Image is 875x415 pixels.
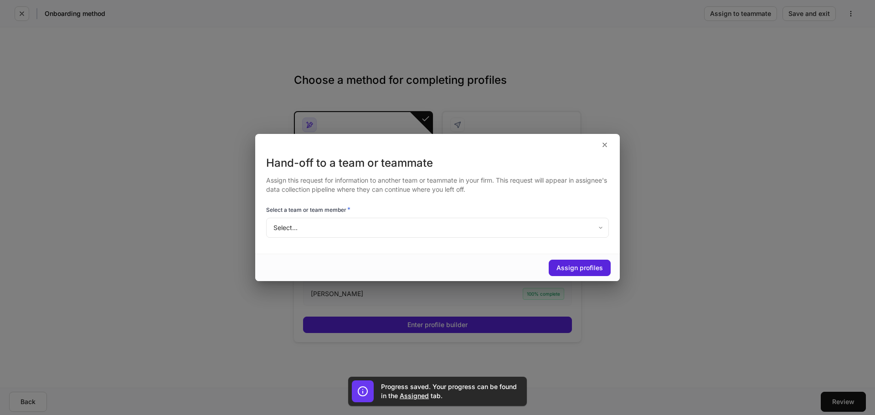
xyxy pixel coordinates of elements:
button: Assign profiles [549,260,611,276]
h6: Select a team or team member [266,205,350,214]
div: Assign profiles [556,265,603,271]
h5: Progress saved. Your progress can be found in the tab. [381,382,518,400]
div: Assign this request for information to another team or teammate in your firm. This request will a... [266,170,609,194]
div: Hand-off to a team or teammate [266,156,609,170]
div: Select... [266,218,608,238]
a: Assigned [400,392,429,400]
